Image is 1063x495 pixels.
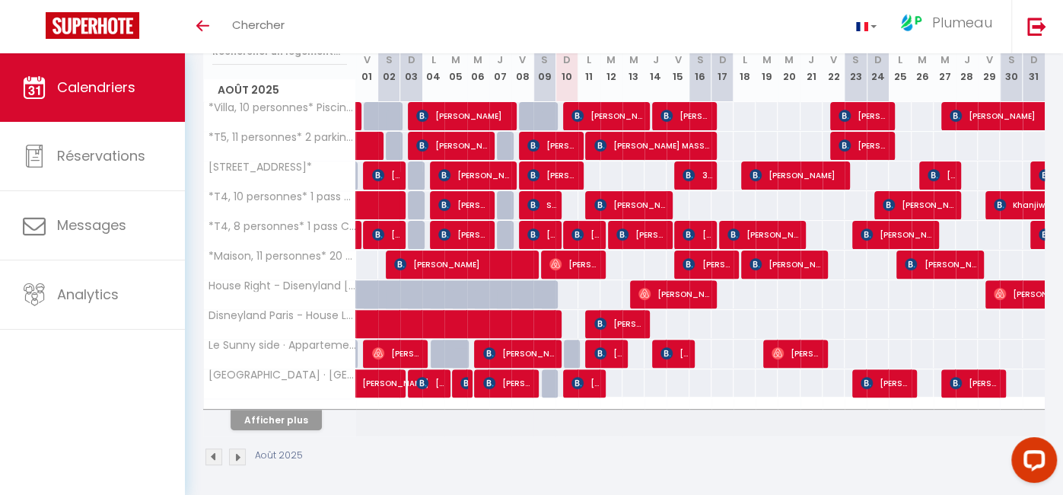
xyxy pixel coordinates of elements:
[206,340,358,351] span: Le Sunny side · Appartement pour 4 personnes Disneyland
[527,190,557,219] span: Saneicia [PERSON_NAME]
[932,13,992,32] span: Plumeau
[629,53,638,67] abbr: M
[206,280,358,292] span: House Right - Disenyland [GEOGRAPHIC_DATA] ( 10 personnes )
[839,101,890,130] span: [PERSON_NAME]
[206,161,312,173] span: [STREET_ADDRESS]*
[473,53,482,67] abbr: M
[255,449,303,463] p: Août 2025
[653,53,659,67] abbr: J
[372,220,402,249] span: [PERSON_NAME]
[861,369,912,398] span: [PERSON_NAME]
[372,161,402,190] span: [PERSON_NAME]
[800,34,823,102] th: 21
[867,34,889,102] th: 24
[555,34,578,102] th: 10
[206,102,358,113] span: *Villa, 10 personnes* Piscine, Cinema, [GEOGRAPHIC_DATA]
[778,34,800,102] th: 20
[519,53,526,67] abbr: V
[206,191,358,203] span: *T4, 10 personnes* 1 pass Chénelette, Chessy
[451,53,460,67] abbr: M
[511,34,533,102] th: 08
[845,34,867,102] th: 23
[527,220,557,249] span: [PERSON_NAME]
[644,34,667,102] th: 14
[950,369,1001,398] span: [PERSON_NAME]
[549,250,601,279] span: [PERSON_NAME]
[940,53,949,67] abbr: M
[830,53,837,67] abbr: V
[898,53,902,67] abbr: L
[594,131,712,160] span: [PERSON_NAME] MASSOH NDONG
[527,131,579,160] span: [PERSON_NAME] van Willenswaard
[372,339,424,368] span: [PERSON_NAME]
[489,34,511,102] th: 07
[571,369,601,398] span: [PERSON_NAME]
[483,339,557,368] span: [PERSON_NAME]
[861,220,934,249] span: [PERSON_NAME]
[587,53,591,67] abbr: L
[362,361,432,390] span: [PERSON_NAME]
[594,339,624,368] span: [PERSON_NAME] [PERSON_NAME]
[578,34,600,102] th: 11
[1007,53,1014,67] abbr: S
[606,53,616,67] abbr: M
[394,250,534,279] span: [PERSON_NAME]
[408,53,415,67] abbr: D
[727,220,801,249] span: [PERSON_NAME]
[400,34,422,102] th: 03
[600,34,622,102] th: 12
[874,53,882,67] abbr: D
[431,53,436,67] abbr: L
[756,34,778,102] th: 19
[622,34,644,102] th: 13
[772,339,823,368] span: [PERSON_NAME]
[743,53,747,67] abbr: L
[533,34,555,102] th: 09
[594,309,646,338] span: [PERSON_NAME]
[416,101,512,130] span: [PERSON_NAME]
[57,285,119,304] span: Analytics
[541,53,548,67] abbr: S
[206,369,358,381] span: [GEOGRAPHIC_DATA] · [GEOGRAPHIC_DATA]
[356,369,378,398] a: [PERSON_NAME]
[750,250,823,279] span: [PERSON_NAME]
[422,34,444,102] th: 04
[206,221,358,232] span: *T4, 8 personnes* 1 pass Chénelette, Chessy
[839,131,890,160] span: [PERSON_NAME]
[460,369,468,398] span: [PERSON_NAME]
[444,34,466,102] th: 05
[660,101,712,130] span: [PERSON_NAME]
[467,34,489,102] th: 06
[912,34,934,102] th: 26
[711,34,734,102] th: 17
[1027,17,1046,36] img: logout
[232,17,285,33] span: Chercher
[999,431,1063,495] iframe: LiveChat chat widget
[762,53,772,67] abbr: M
[378,34,400,102] th: 02
[889,34,911,102] th: 25
[638,279,712,308] span: [PERSON_NAME]
[928,161,957,190] span: [PERSON_NAME]
[1030,53,1038,67] abbr: D
[57,146,145,165] span: Réservations
[1023,34,1045,102] th: 31
[985,53,992,67] abbr: V
[527,161,579,190] span: [PERSON_NAME]
[364,53,371,67] abbr: V
[386,53,393,67] abbr: S
[231,410,322,430] button: Afficher plus
[978,34,1000,102] th: 29
[616,220,668,249] span: [PERSON_NAME]
[852,53,859,67] abbr: S
[206,310,358,321] span: Disneyland Paris - House Left ( 11 personnes)
[785,53,794,67] abbr: M
[808,53,814,67] abbr: J
[204,79,355,101] span: Août 2025
[594,190,668,219] span: [PERSON_NAME]
[483,369,535,398] span: [PERSON_NAME]
[46,12,139,39] img: Super Booking
[571,101,645,130] span: [PERSON_NAME] FIN
[899,14,922,32] img: ...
